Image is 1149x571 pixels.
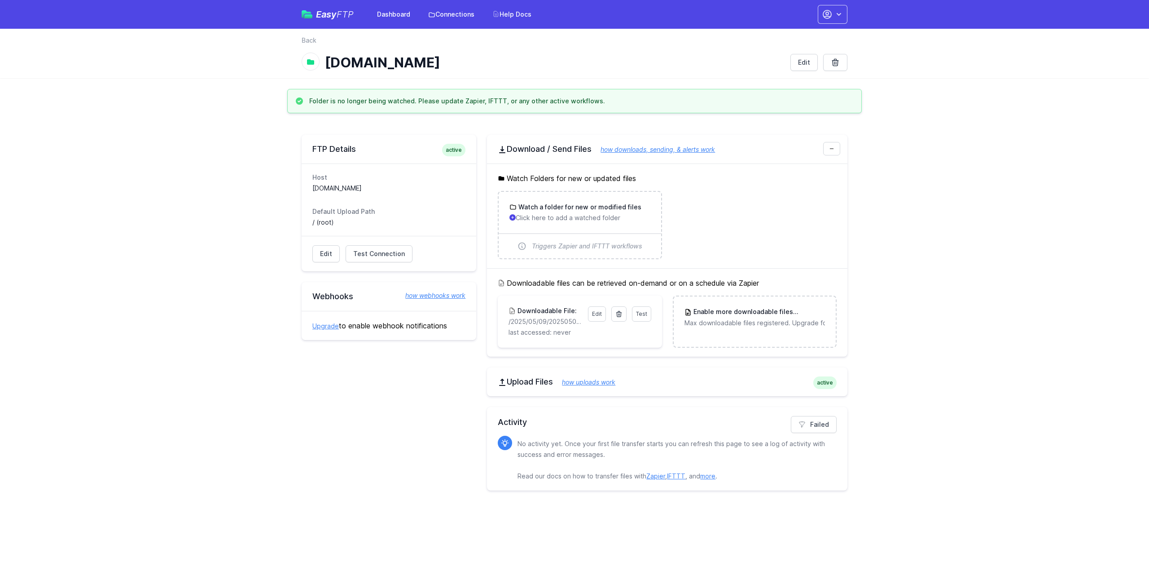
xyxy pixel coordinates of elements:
[487,6,537,22] a: Help Docs
[509,213,650,222] p: Click here to add a watched folder
[302,36,316,45] a: Back
[312,291,465,302] h2: Webhooks
[312,173,465,182] dt: Host
[442,144,465,156] span: active
[498,376,837,387] h2: Upload Files
[316,10,354,19] span: Easy
[532,242,642,251] span: Triggers Zapier and IFTTT workflows
[337,9,354,20] span: FTP
[372,6,416,22] a: Dashboard
[700,472,715,480] a: more
[793,308,825,317] span: Upgrade
[791,416,837,433] a: Failed
[592,146,715,153] a: how downloads, sending, & alerts work
[588,306,606,322] a: Edit
[553,378,615,386] a: how uploads work
[312,245,340,262] a: Edit
[509,328,651,337] p: last accessed: never
[396,291,465,300] a: how webhooks work
[423,6,480,22] a: Connections
[312,322,339,330] a: Upgrade
[646,472,665,480] a: Zapier
[312,144,465,155] h2: FTP Details
[302,10,354,19] a: EasyFTP
[636,310,647,317] span: Test
[498,278,837,288] h5: Downloadable files can be retrieved on-demand or on a schedule via Zapier
[813,376,837,389] span: active
[692,307,825,317] h3: Enable more downloadable files
[302,36,847,50] nav: Breadcrumb
[302,311,476,340] div: to enable webhook notifications
[302,10,312,18] img: easyftp_logo.png
[632,306,651,322] a: Test
[309,97,605,106] h3: Folder is no longer being watched. Please update Zapier, IFTTT, or any other active workflows.
[517,438,829,482] p: No activity yet. Once your first file transfer starts you can refresh this page to see a log of a...
[517,203,641,212] h3: Watch a folder for new or modified files
[312,218,465,227] dd: / (root)
[498,173,837,184] h5: Watch Folders for new or updated files
[346,245,412,262] a: Test Connection
[509,317,582,326] p: /2025/05/09/20250509171559_inbound_0422652309_0756011820.mp3
[498,416,837,429] h2: Activity
[312,184,465,193] dd: [DOMAIN_NAME]
[790,54,818,71] a: Edit
[667,472,685,480] a: IFTTT
[516,306,577,315] h3: Downloadable File:
[684,319,825,328] p: Max downloadable files registered. Upgrade for more.
[353,249,405,258] span: Test Connection
[499,192,661,258] a: Watch a folder for new or modified files Click here to add a watched folder Triggers Zapier and I...
[325,54,783,71] h1: [DOMAIN_NAME]
[674,297,836,338] a: Enable more downloadable filesUpgrade Max downloadable files registered. Upgrade for more.
[312,207,465,216] dt: Default Upload Path
[498,144,837,155] h2: Download / Send Files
